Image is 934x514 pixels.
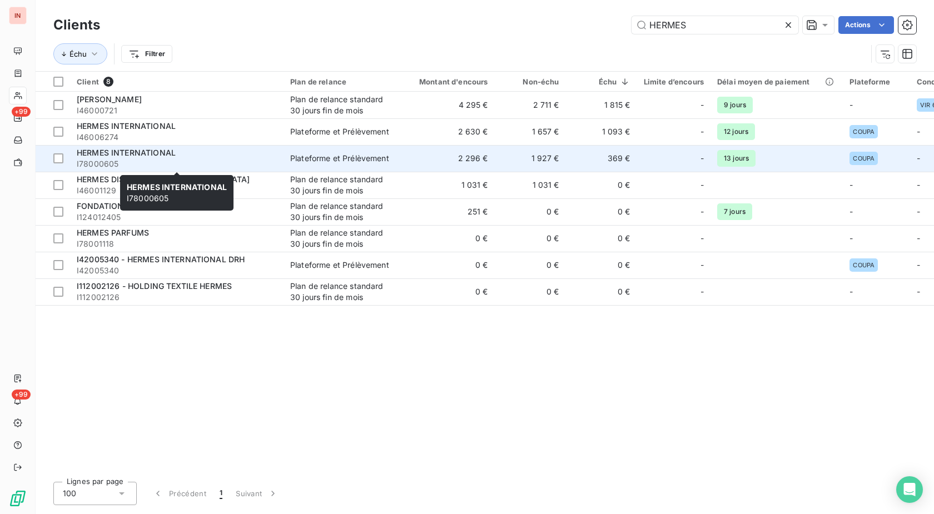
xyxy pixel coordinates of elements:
[566,252,637,278] td: 0 €
[77,185,277,196] span: I46001129
[77,212,277,223] span: I124012405
[53,43,107,64] button: Échu
[399,172,495,198] td: 1 031 €
[700,260,704,271] span: -
[12,390,31,400] span: +99
[495,198,566,225] td: 0 €
[77,292,277,303] span: I112002126
[213,482,229,505] button: 1
[77,105,277,116] span: I46000721
[849,233,853,243] span: -
[77,121,176,131] span: HERMES INTERNATIONAL
[717,123,755,140] span: 12 jours
[917,127,920,136] span: -
[63,488,76,499] span: 100
[399,118,495,145] td: 2 630 €
[717,77,836,86] div: Délai moyen de paiement
[495,225,566,252] td: 0 €
[77,281,232,291] span: I112002126 - HOLDING TEXTILE HERMES
[290,260,389,271] div: Plateforme et Prélèvement
[495,145,566,172] td: 1 927 €
[573,77,630,86] div: Échu
[896,476,923,503] div: Open Intercom Messenger
[717,203,752,220] span: 7 jours
[290,77,393,86] div: Plan de relance
[77,148,176,157] span: HERMES INTERNATIONAL
[566,172,637,198] td: 0 €
[399,252,495,278] td: 0 €
[146,482,213,505] button: Précédent
[290,281,393,303] div: Plan de relance standard 30 jours fin de mois
[399,198,495,225] td: 251 €
[399,278,495,305] td: 0 €
[290,94,393,116] div: Plan de relance standard 30 jours fin de mois
[77,265,277,276] span: I42005340
[566,198,637,225] td: 0 €
[495,278,566,305] td: 0 €
[406,77,488,86] div: Montant d'encours
[917,207,920,216] span: -
[917,180,920,189] span: -
[700,153,704,164] span: -
[700,206,704,217] span: -
[566,278,637,305] td: 0 €
[644,77,704,86] div: Limite d’encours
[290,201,393,223] div: Plan de relance standard 30 jours fin de mois
[632,16,798,34] input: Rechercher
[853,262,875,268] span: COUPA
[849,77,903,86] div: Plateforme
[700,126,704,137] span: -
[77,94,142,104] span: [PERSON_NAME]
[501,77,559,86] div: Non-échu
[53,15,100,35] h3: Clients
[290,153,389,164] div: Plateforme et Prélèvement
[849,180,853,189] span: -
[700,286,704,297] span: -
[838,16,894,34] button: Actions
[700,99,704,111] span: -
[77,238,277,249] span: I78001118
[290,227,393,249] div: Plan de relance standard 30 jours fin de mois
[290,174,393,196] div: Plan de relance standard 30 jours fin de mois
[77,77,99,86] span: Client
[290,126,389,137] div: Plateforme et Prélèvement
[127,182,227,203] span: I78000605
[77,228,149,237] span: HERMES PARFUMS
[12,107,31,117] span: +99
[127,182,227,192] span: HERMES INTERNATIONAL
[917,287,920,296] span: -
[849,207,853,216] span: -
[495,92,566,118] td: 2 711 €
[77,132,277,143] span: I46006274
[917,260,920,270] span: -
[717,97,753,113] span: 9 jours
[121,45,172,63] button: Filtrer
[399,92,495,118] td: 4 295 €
[849,287,853,296] span: -
[495,172,566,198] td: 1 031 €
[220,488,222,499] span: 1
[495,252,566,278] td: 0 €
[917,153,920,163] span: -
[917,233,920,243] span: -
[566,145,637,172] td: 369 €
[77,201,221,211] span: FONDATION D�ENTREPRISE HERMES
[566,92,637,118] td: 1 815 €
[495,118,566,145] td: 1 657 €
[77,174,250,184] span: HERMES DISTRIBUTION [GEOGRAPHIC_DATA]
[566,225,637,252] td: 0 €
[717,150,756,167] span: 13 jours
[77,254,245,264] span: I42005340 - HERMES INTERNATIONAL DRH
[399,225,495,252] td: 0 €
[103,77,113,87] span: 8
[399,145,495,172] td: 2 296 €
[69,49,87,58] span: Échu
[853,155,875,162] span: COUPA
[77,158,277,169] span: I78000605
[849,100,853,109] span: -
[700,233,704,244] span: -
[700,179,704,191] span: -
[566,118,637,145] td: 1 093 €
[9,7,27,24] div: IN
[9,490,27,507] img: Logo LeanPay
